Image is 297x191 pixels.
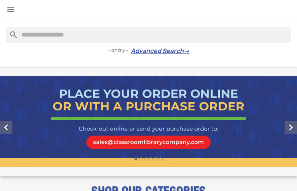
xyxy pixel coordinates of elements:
input: Search [6,27,291,43]
i:  [285,121,297,134]
a: Advanced Search→ [131,47,189,55]
span: → [184,47,189,55]
span: - or try - [108,46,131,54]
i:  [6,5,16,14]
i: search [6,27,15,36]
